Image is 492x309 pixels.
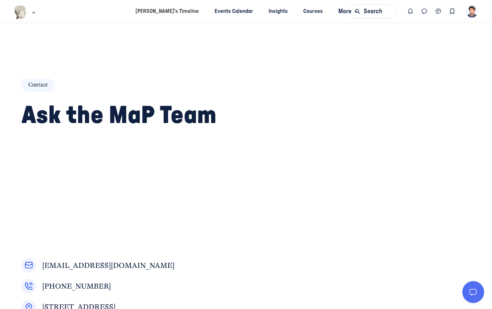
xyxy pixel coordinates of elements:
[418,4,432,18] button: Direct messages
[42,280,111,292] p: ‭[PHONE_NUMBER]
[21,79,54,92] span: Contact
[262,5,294,18] a: Insights
[338,7,359,16] span: More
[21,101,230,131] h1: Ask the MaP Team
[297,5,329,18] a: Courses
[42,260,174,271] p: [EMAIL_ADDRESS][DOMAIN_NAME]
[208,5,259,18] a: Events Calendar
[332,5,363,18] button: More
[462,281,484,303] button: Circle support widget
[432,4,446,18] button: Chat threads
[466,5,478,18] button: User menu options
[404,4,418,18] button: Notifications
[14,5,37,20] button: Museums as Progress logo
[348,4,397,18] button: Search
[445,4,459,18] button: Bookmarks
[129,5,205,18] a: [PERSON_NAME]’s Timeline
[14,5,27,19] img: Museums as Progress logo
